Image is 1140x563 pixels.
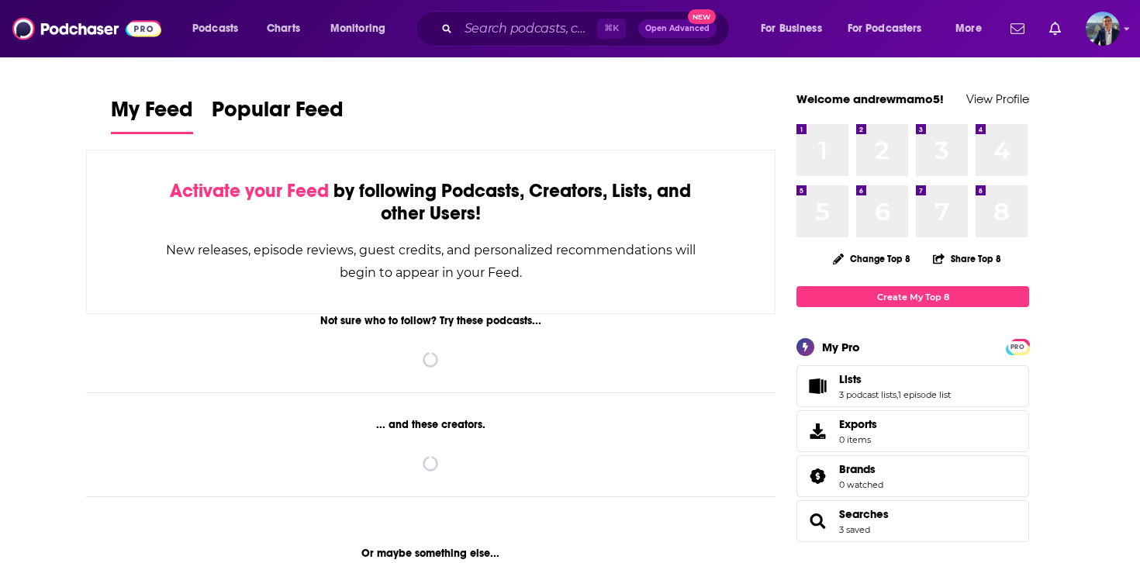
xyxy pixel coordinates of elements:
a: Popular Feed [212,96,344,134]
a: 3 podcast lists [839,389,896,400]
span: Activate your Feed [170,179,329,202]
a: Welcome andrewmamo5! [796,92,944,106]
a: Charts [257,16,309,41]
div: Search podcasts, credits, & more... [430,11,744,47]
span: Searches [796,500,1029,542]
button: open menu [181,16,258,41]
a: Lists [802,375,833,397]
a: Brands [802,465,833,487]
span: Brands [796,455,1029,497]
a: Searches [839,507,889,521]
button: open menu [320,16,406,41]
a: My Feed [111,96,193,134]
button: Change Top 8 [824,249,920,268]
a: 3 saved [839,524,870,535]
span: , [896,389,898,400]
span: Exports [839,417,877,431]
button: open menu [750,16,841,41]
span: Monitoring [330,18,385,40]
a: 0 watched [839,479,883,490]
span: Lists [839,372,862,386]
span: Charts [267,18,300,40]
a: Show notifications dropdown [1004,16,1031,42]
img: User Profile [1086,12,1120,46]
span: Open Advanced [645,25,710,33]
a: Show notifications dropdown [1043,16,1067,42]
img: Podchaser - Follow, Share and Rate Podcasts [12,14,161,43]
button: open menu [838,16,945,41]
a: 1 episode list [898,389,951,400]
a: Create My Top 8 [796,286,1029,307]
span: More [955,18,982,40]
button: Share Top 8 [932,244,1002,274]
a: Searches [802,510,833,532]
button: open menu [945,16,1001,41]
span: For Podcasters [848,18,922,40]
a: Lists [839,372,951,386]
input: Search podcasts, credits, & more... [458,16,597,41]
span: ⌘ K [597,19,626,39]
span: Lists [796,365,1029,407]
span: New [688,9,716,24]
div: ... and these creators. [86,418,776,431]
a: Exports [796,410,1029,452]
span: Popular Feed [212,96,344,132]
a: PRO [1008,340,1027,352]
span: 0 items [839,434,877,445]
span: Podcasts [192,18,238,40]
div: Not sure who to follow? Try these podcasts... [86,314,776,327]
span: My Feed [111,96,193,132]
span: Logged in as andrewmamo5 [1086,12,1120,46]
a: View Profile [966,92,1029,106]
span: For Business [761,18,822,40]
button: Show profile menu [1086,12,1120,46]
div: Or maybe something else... [86,547,776,560]
span: Brands [839,462,876,476]
div: My Pro [822,340,860,354]
a: Brands [839,462,883,476]
div: New releases, episode reviews, guest credits, and personalized recommendations will begin to appe... [164,239,697,284]
div: by following Podcasts, Creators, Lists, and other Users! [164,180,697,225]
span: PRO [1008,341,1027,353]
button: Open AdvancedNew [638,19,717,38]
span: Exports [802,420,833,442]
